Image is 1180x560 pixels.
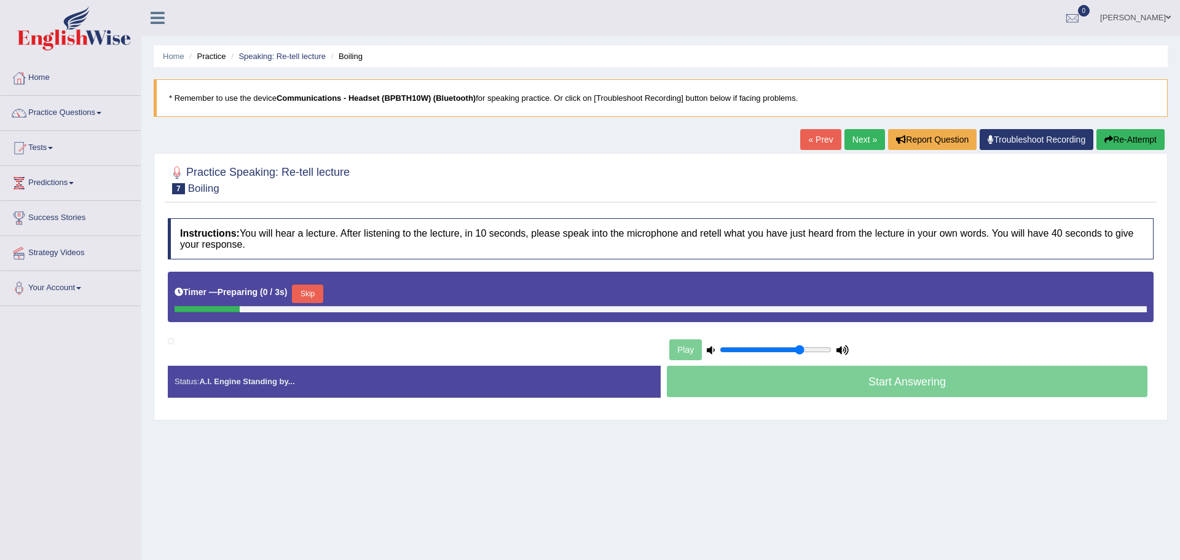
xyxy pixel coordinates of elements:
li: Boiling [328,50,363,62]
a: Success Stories [1,201,141,232]
h5: Timer — [175,288,287,297]
span: 0 [1078,5,1090,17]
a: Speaking: Re-tell lecture [238,52,326,61]
button: Report Question [888,129,977,150]
strong: A.I. Engine Standing by... [199,377,294,386]
a: « Prev [800,129,841,150]
button: Skip [292,285,323,303]
a: Next » [844,129,885,150]
span: 7 [172,183,185,194]
a: Practice Questions [1,96,141,127]
b: ( [260,287,263,297]
a: Predictions [1,166,141,197]
b: 0 / 3s [263,287,285,297]
h2: Practice Speaking: Re-tell lecture [168,164,350,194]
b: Instructions: [180,228,240,239]
b: Communications - Headset (BPBTH10W) (Bluetooth) [277,93,476,103]
a: Tests [1,131,141,162]
b: ) [285,287,288,297]
small: Boiling [188,183,219,194]
a: Home [163,52,184,61]
a: Your Account [1,271,141,302]
button: Re-Attempt [1096,129,1165,150]
blockquote: * Remember to use the device for speaking practice. Or click on [Troubleshoot Recording] button b... [154,79,1168,117]
li: Practice [186,50,226,62]
a: Strategy Videos [1,236,141,267]
div: Status: [168,366,661,397]
b: Preparing [218,287,258,297]
a: Troubleshoot Recording [980,129,1093,150]
a: Home [1,61,141,92]
h4: You will hear a lecture. After listening to the lecture, in 10 seconds, please speak into the mic... [168,218,1154,259]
